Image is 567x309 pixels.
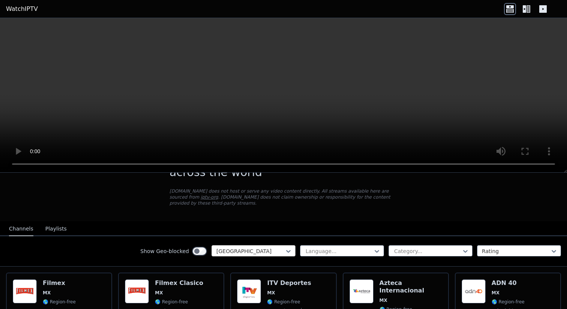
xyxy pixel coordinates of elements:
[492,279,537,287] h6: ADN 40
[267,279,317,287] h6: ITV Deportes
[492,290,499,296] span: MX
[462,279,486,303] img: ADN 40
[140,247,189,255] label: Show Geo-blocked
[379,279,442,294] h6: Azteca Internacional
[267,290,275,296] span: MX
[201,194,218,200] a: iptv-org
[267,299,300,305] span: 🌎 Region-free
[169,188,397,206] p: [DOMAIN_NAME] does not host or serve any video content directly. All streams available here are s...
[349,279,373,303] img: Azteca Internacional
[43,290,51,296] span: MX
[379,297,387,303] span: MX
[13,279,37,303] img: Filmex
[237,279,261,303] img: ITV Deportes
[155,279,203,287] h6: Filmex Clasico
[9,222,33,236] button: Channels
[45,222,67,236] button: Playlists
[125,279,149,303] img: Filmex Clasico
[155,290,163,296] span: MX
[43,279,76,287] h6: Filmex
[43,299,76,305] span: 🌎 Region-free
[492,299,525,305] span: 🌎 Region-free
[6,5,38,14] a: WatchIPTV
[155,299,188,305] span: 🌎 Region-free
